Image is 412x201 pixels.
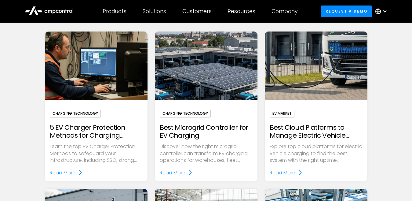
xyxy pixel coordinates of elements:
a: Request a demo [321,6,372,17]
p: Learn the top EV Charger Protection Methods to safeguard your infrastructure, including SSO, stro... [50,143,143,164]
div: Solutions [143,8,166,15]
a: Read More [50,169,83,177]
div: Customers [182,8,212,15]
div: Read More [270,169,295,177]
h2: 5 EV Charger Protection Methods for Charging Infrastructure [50,124,143,140]
p: Explore top cloud platforms for electric vehicle charging to find the best system with the right ... [270,143,363,164]
div: Products [103,8,126,15]
div: Charging Technology [160,110,211,117]
div: Read More [50,169,75,177]
div: Company [272,8,298,15]
a: Read More [160,169,193,177]
div: EV Market [270,110,294,117]
div: Read More [160,169,185,177]
div: Resources [228,8,255,15]
div: Charging Technology [50,110,101,117]
a: Read More [270,169,303,177]
h2: Best Microgrid Controller for EV Charging [160,124,253,140]
p: Discover how the right microgrid controller can transform EV charging operations for warehouses, ... [160,143,253,164]
h2: Best Cloud Platforms to Manage Electric Vehicle Charging [270,124,363,140]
